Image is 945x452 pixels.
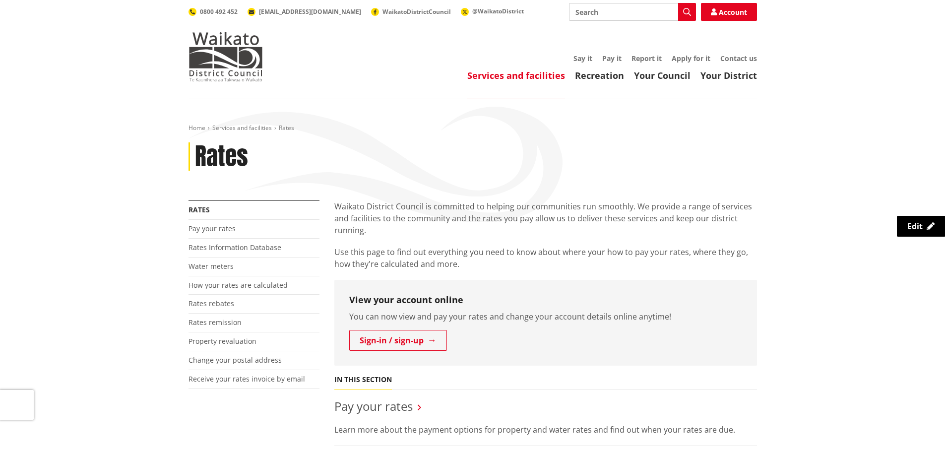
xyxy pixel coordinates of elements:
a: Sign-in / sign-up [349,330,447,351]
a: Edit [897,216,945,237]
p: Use this page to find out everything you need to know about where your how to pay your rates, whe... [334,246,757,270]
a: Rates Information Database [189,243,281,252]
a: How your rates are calculated [189,280,288,290]
h3: View your account online [349,295,742,306]
a: Your District [700,69,757,81]
a: Change your postal address [189,355,282,365]
a: Account [701,3,757,21]
p: Learn more about the payment options for property and water rates and find out when your rates ar... [334,424,757,436]
span: Edit [907,221,923,232]
h5: In this section [334,376,392,384]
a: Services and facilities [212,124,272,132]
a: @WaikatoDistrict [461,7,524,15]
a: Contact us [720,54,757,63]
a: Apply for it [672,54,710,63]
a: 0800 492 452 [189,7,238,16]
input: Search input [569,3,696,21]
a: Receive your rates invoice by email [189,374,305,384]
a: WaikatoDistrictCouncil [371,7,451,16]
a: Recreation [575,69,624,81]
a: Water meters [189,261,234,271]
a: Pay your rates [189,224,236,233]
a: Pay it [602,54,622,63]
a: Rates [189,205,210,214]
span: [EMAIL_ADDRESS][DOMAIN_NAME] [259,7,361,16]
span: Rates [279,124,294,132]
a: Pay your rates [334,398,413,414]
a: Rates remission [189,318,242,327]
a: Rates rebates [189,299,234,308]
span: WaikatoDistrictCouncil [382,7,451,16]
a: Report it [631,54,662,63]
a: Services and facilities [467,69,565,81]
a: Say it [573,54,592,63]
span: @WaikatoDistrict [472,7,524,15]
a: Your Council [634,69,691,81]
h1: Rates [195,142,248,171]
p: Waikato District Council is committed to helping our communities run smoothly. We provide a range... [334,200,757,236]
nav: breadcrumb [189,124,757,132]
a: Home [189,124,205,132]
a: Property revaluation [189,336,256,346]
img: Waikato District Council - Te Kaunihera aa Takiwaa o Waikato [189,32,263,81]
a: [EMAIL_ADDRESS][DOMAIN_NAME] [248,7,361,16]
span: 0800 492 452 [200,7,238,16]
p: You can now view and pay your rates and change your account details online anytime! [349,311,742,323]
